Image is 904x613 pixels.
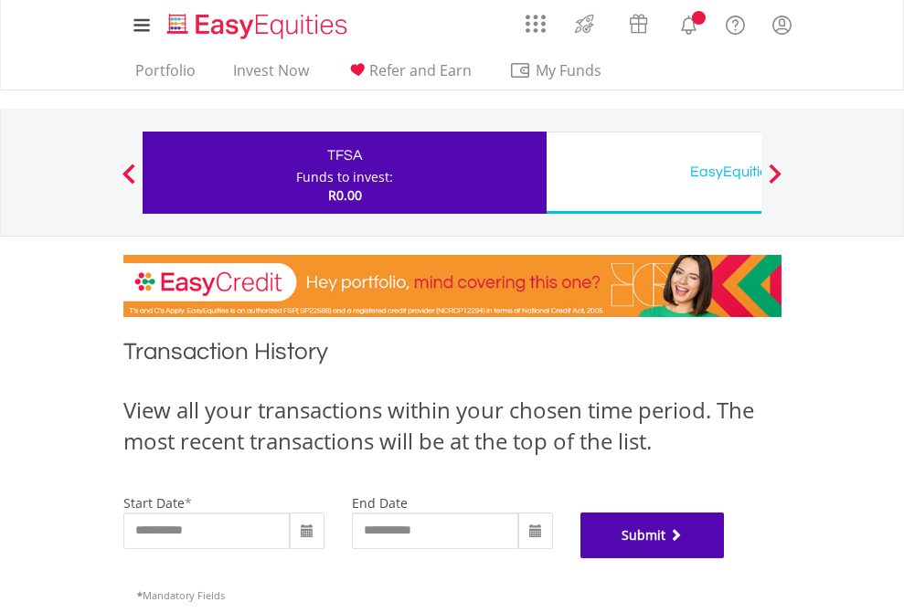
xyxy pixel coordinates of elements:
[128,61,203,90] a: Portfolio
[757,173,793,191] button: Next
[352,494,408,512] label: end date
[514,5,558,34] a: AppsGrid
[759,5,805,45] a: My Profile
[712,5,759,41] a: FAQ's and Support
[160,5,355,41] a: Home page
[580,513,725,558] button: Submit
[123,494,185,512] label: start date
[328,186,362,204] span: R0.00
[569,9,600,38] img: thrive-v2.svg
[623,9,654,38] img: vouchers-v2.svg
[369,60,472,80] span: Refer and Earn
[665,5,712,41] a: Notifications
[111,173,147,191] button: Previous
[612,5,665,38] a: Vouchers
[154,143,536,168] div: TFSA
[339,61,479,90] a: Refer and Earn
[526,14,546,34] img: grid-menu-icon.svg
[123,335,782,376] h1: Transaction History
[164,11,355,41] img: EasyEquities_Logo.png
[226,61,316,90] a: Invest Now
[123,395,782,458] div: View all your transactions within your chosen time period. The most recent transactions will be a...
[296,168,393,186] div: Funds to invest:
[123,255,782,317] img: EasyCredit Promotion Banner
[137,588,225,602] span: Mandatory Fields
[509,58,629,82] span: My Funds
